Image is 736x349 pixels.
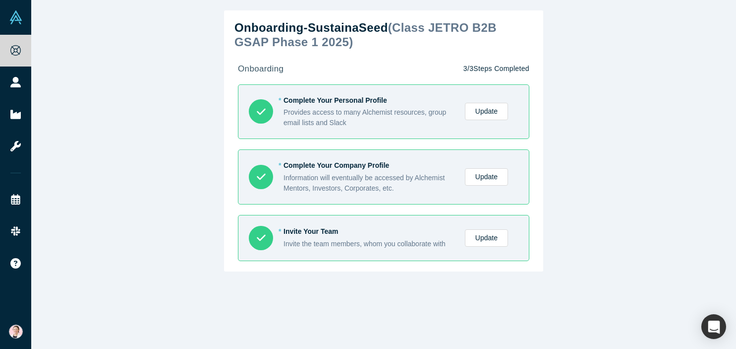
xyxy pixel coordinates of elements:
[463,64,529,74] p: 3 / 3 Steps Completed
[283,107,454,128] div: Provides access to many Alchemist resources, group email lists and Slack
[465,103,508,120] a: Update
[9,325,23,339] img: Yuko Nakahata's Account
[234,21,533,50] h2: Onboarding - SustainaSeed
[283,226,454,237] div: Invite Your Team
[9,10,23,24] img: Alchemist Vault Logo
[234,21,497,49] span: ( Class JETRO B2B GSAP Phase 1 2025 )
[283,173,454,194] div: Information will eventually be accessed by Alchemist Mentors, Investors, Corporates, etc.
[465,229,508,247] a: Update
[283,95,454,106] div: Complete Your Personal Profile
[465,168,508,186] a: Update
[283,160,454,171] div: Complete Your Company Profile
[238,64,283,73] strong: onboarding
[283,239,454,249] div: Invite the team members, whom you collaborate with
